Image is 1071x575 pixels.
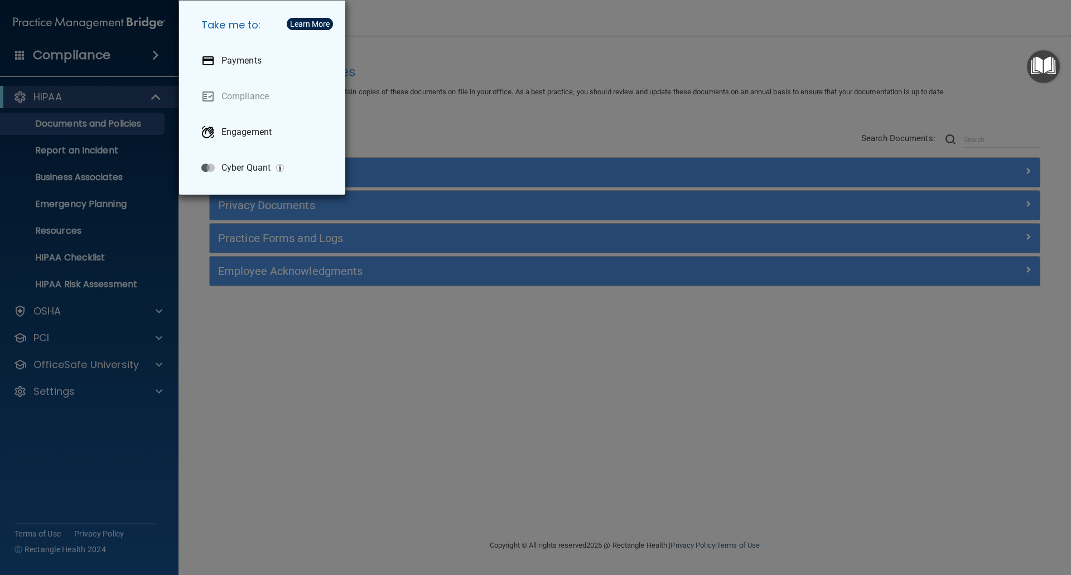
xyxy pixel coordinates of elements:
[192,45,336,76] a: Payments
[287,18,333,30] button: Learn More
[192,9,336,41] h5: Take me to:
[290,20,330,28] div: Learn More
[1027,50,1060,83] button: Open Resource Center
[192,117,336,148] a: Engagement
[192,152,336,183] a: Cyber Quant
[221,55,262,66] p: Payments
[192,81,336,112] a: Compliance
[221,162,271,173] p: Cyber Quant
[221,127,272,138] p: Engagement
